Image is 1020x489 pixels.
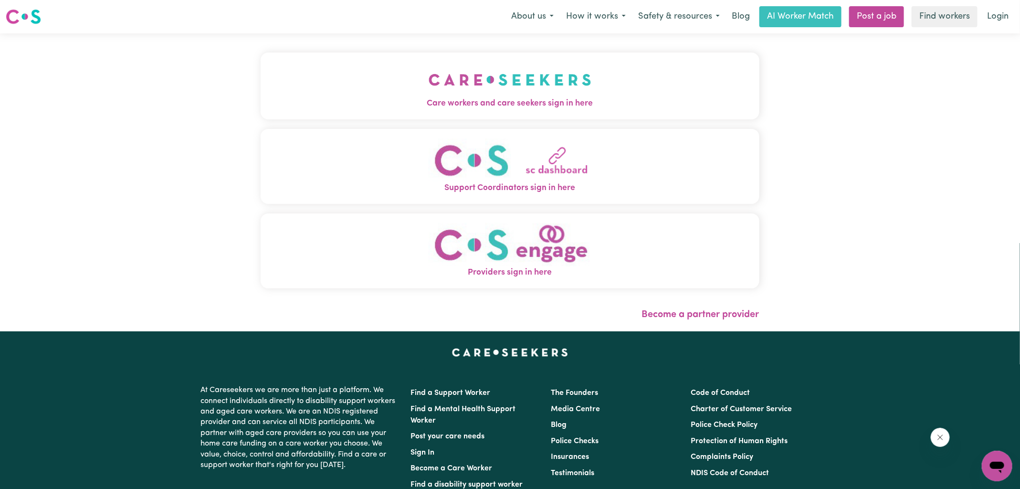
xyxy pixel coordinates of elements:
button: About us [505,7,560,27]
a: Find a Mental Health Support Worker [411,405,516,425]
a: Post a job [849,6,904,27]
a: The Founders [551,389,598,397]
a: Become a partner provider [642,310,759,319]
a: AI Worker Match [759,6,841,27]
a: Protection of Human Rights [691,437,788,445]
a: Charter of Customer Service [691,405,792,413]
button: Care workers and care seekers sign in here [261,53,759,119]
a: Blog [551,421,567,429]
a: Find workers [912,6,978,27]
a: Careseekers home page [452,349,568,356]
span: Support Coordinators sign in here [261,182,759,194]
iframe: Close message [931,428,950,447]
a: NDIS Code of Conduct [691,469,769,477]
a: Code of Conduct [691,389,750,397]
iframe: Button to launch messaging window [982,451,1012,481]
a: Become a Care Worker [411,465,493,472]
a: Insurances [551,453,589,461]
a: Post your care needs [411,433,485,440]
button: Support Coordinators sign in here [261,129,759,204]
a: Police Checks [551,437,599,445]
a: Careseekers logo [6,6,41,28]
button: Safety & resources [632,7,726,27]
p: At Careseekers we are more than just a platform. We connect individuals directly to disability su... [201,381,400,474]
a: Find a Support Worker [411,389,491,397]
button: How it works [560,7,632,27]
img: Careseekers logo [6,8,41,25]
a: Blog [726,6,756,27]
a: Sign In [411,449,435,457]
a: Police Check Policy [691,421,757,429]
span: Need any help? [6,7,58,14]
a: Login [981,6,1014,27]
span: Providers sign in here [261,266,759,279]
a: Complaints Policy [691,453,753,461]
button: Providers sign in here [261,213,759,288]
a: Find a disability support worker [411,481,523,489]
span: Care workers and care seekers sign in here [261,97,759,110]
a: Testimonials [551,469,594,477]
a: Media Centre [551,405,600,413]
